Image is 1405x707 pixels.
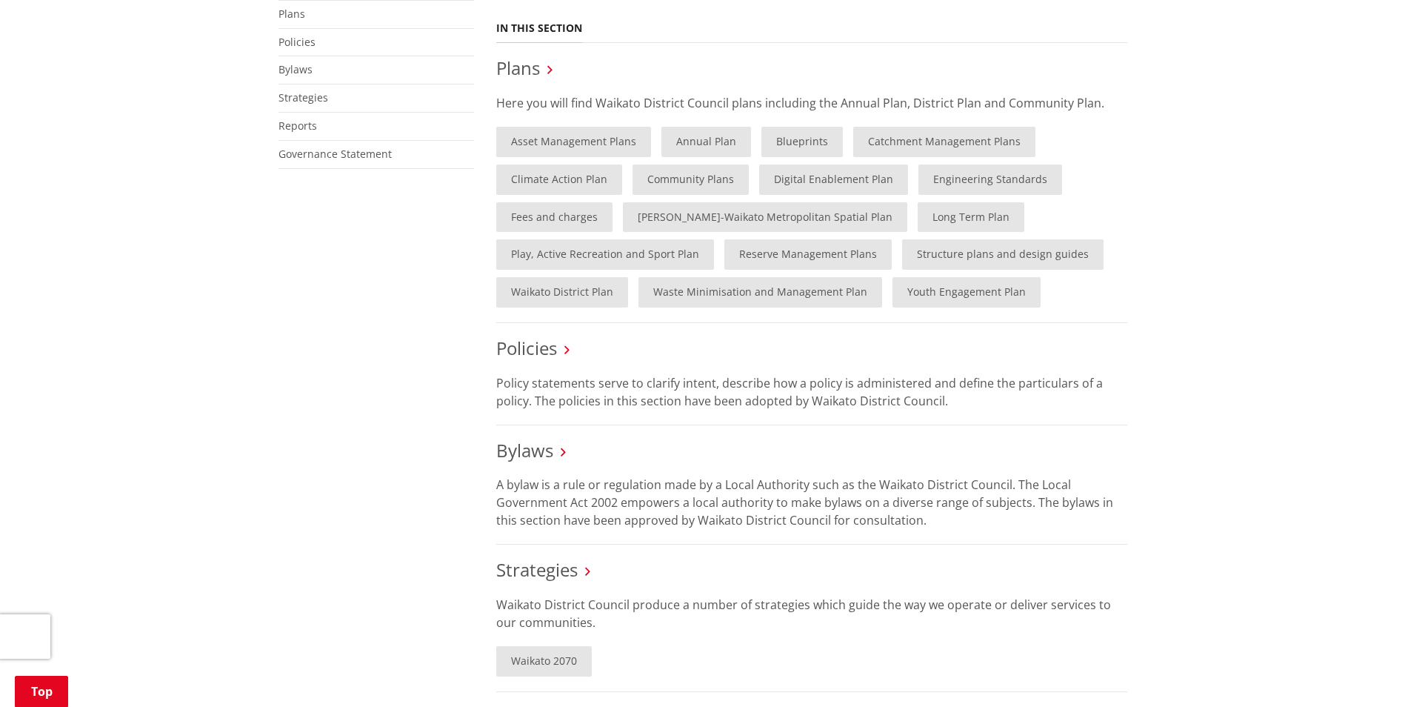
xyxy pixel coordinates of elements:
[496,22,582,35] h5: In this section
[496,596,1127,631] p: Waikato District Council produce a number of strategies which guide the way we operate or deliver...
[496,438,553,462] a: Bylaws
[278,62,313,76] a: Bylaws
[623,202,907,233] a: [PERSON_NAME]-Waikato Metropolitan Spatial Plan
[918,165,1062,195] a: Engineering Standards
[15,676,68,707] a: Top
[902,239,1104,270] a: Structure plans and design guides
[278,35,316,49] a: Policies
[892,277,1041,308] a: Youth Engagement Plan
[278,147,392,161] a: Governance Statement
[496,127,651,157] a: Asset Management Plans
[278,90,328,104] a: Strategies
[633,165,749,195] a: Community Plans
[853,127,1035,157] a: Catchment Management Plans
[496,239,714,270] a: Play, Active Recreation and Sport Plan
[496,202,613,233] a: Fees and charges
[638,277,882,308] a: Waste Minimisation and Management Plan
[496,56,540,80] a: Plans
[918,202,1024,233] a: Long Term Plan
[661,127,751,157] a: Annual Plan
[496,94,1127,112] p: Here you will find Waikato District Council plans including the Annual Plan, District Plan and Co...
[496,646,592,677] a: Waikato 2070
[496,277,628,308] a: Waikato District Plan
[759,165,908,195] a: Digital Enablement Plan
[496,374,1127,410] p: Policy statements serve to clarify intent, describe how a policy is administered and define the p...
[496,476,1127,529] p: A bylaw is a rule or regulation made by a Local Authority such as the Waikato District Council. T...
[1337,645,1390,698] iframe: Messenger Launcher
[496,336,557,360] a: Policies
[278,119,317,133] a: Reports
[761,127,843,157] a: Blueprints
[496,165,622,195] a: Climate Action Plan
[496,557,578,582] a: Strategies
[724,239,892,270] a: Reserve Management Plans
[278,7,305,21] a: Plans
